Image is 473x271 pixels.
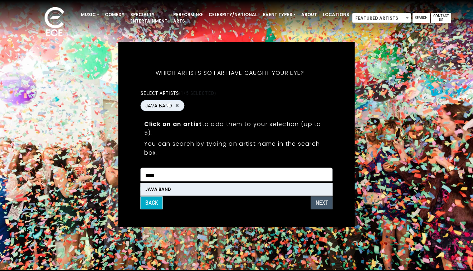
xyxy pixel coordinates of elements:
a: Search [413,13,430,23]
h5: Which artists so far have caught your eye? [141,60,320,86]
strong: Click on an artist [144,120,202,128]
a: About [298,9,320,21]
span: Featured Artists [352,13,411,23]
a: Contact Us [431,13,451,23]
img: ece_new_logo_whitev2-1.png [36,5,72,40]
a: Performing Arts [170,9,206,27]
a: Comedy [102,9,127,21]
textarea: Search [145,172,328,179]
a: Event Types [260,9,298,21]
span: (1/5 selected) [179,90,216,96]
a: Locations [320,9,352,21]
label: Select artists [141,89,216,96]
li: JAVA BAND [141,183,332,195]
p: to add them to your selection (up to 5). [144,119,329,137]
span: Featured Artists [352,13,411,23]
span: JAVA BAND [145,102,172,109]
a: Specialty Entertainment [127,9,170,27]
button: Back [141,196,163,209]
a: Music [78,9,102,21]
button: Remove JAVA BAND [174,102,180,109]
a: Celebrity/National [206,9,260,21]
button: Next [311,196,333,209]
p: You can search by typing an artist name in the search box. [144,139,329,157]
